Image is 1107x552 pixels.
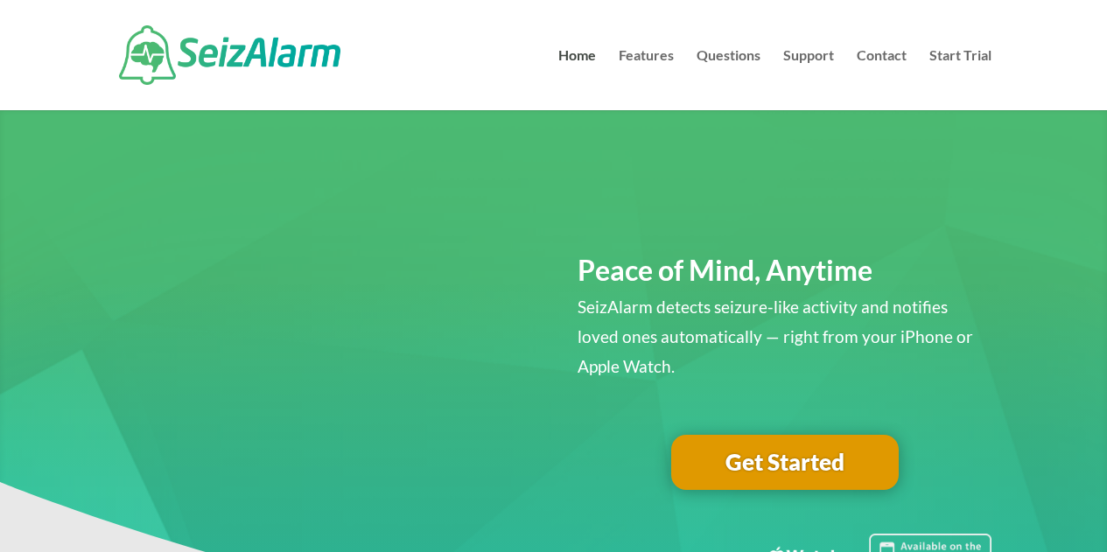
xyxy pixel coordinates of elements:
a: Get Started [671,435,899,491]
img: SeizAlarm [119,25,340,85]
a: Start Trial [929,49,991,110]
span: SeizAlarm detects seizure-like activity and notifies loved ones automatically — right from your i... [578,297,973,376]
a: Features [619,49,674,110]
a: Contact [857,49,907,110]
a: Questions [697,49,760,110]
span: Peace of Mind, Anytime [578,253,872,287]
a: Home [558,49,596,110]
a: Support [783,49,834,110]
